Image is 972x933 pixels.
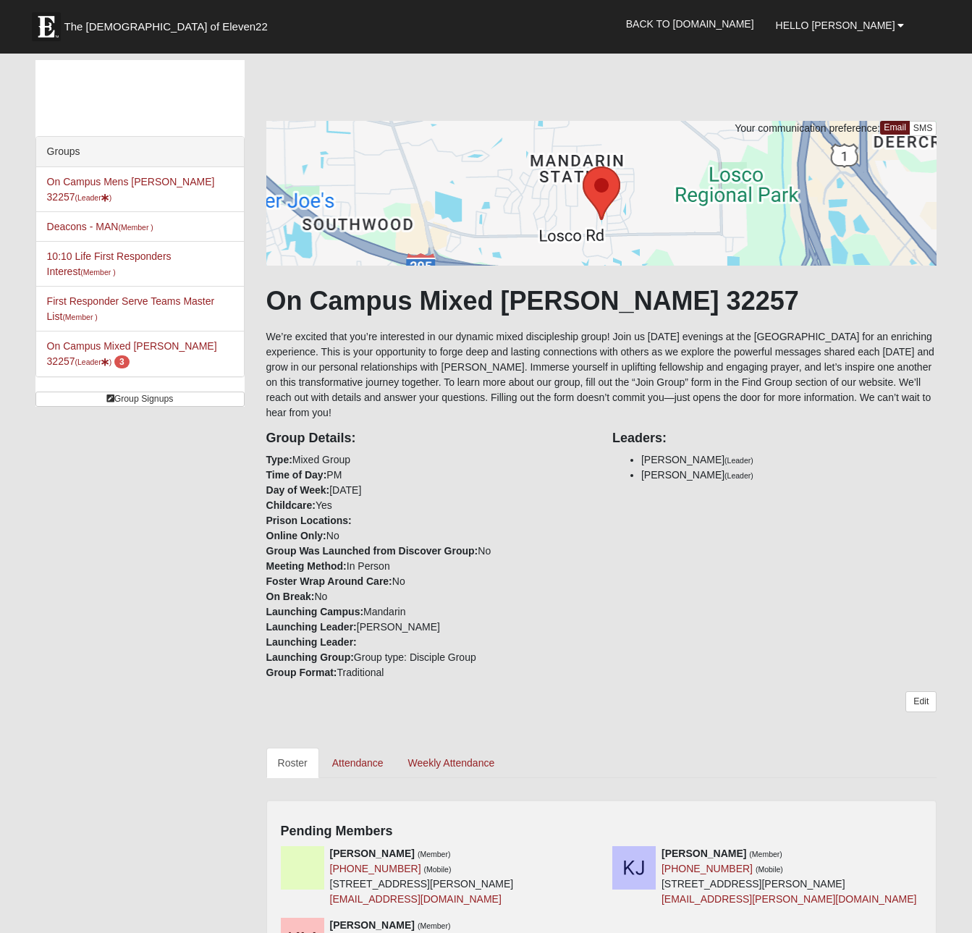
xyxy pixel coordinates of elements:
[330,846,514,907] div: [STREET_ADDRESS][PERSON_NAME]
[266,530,326,541] strong: Online Only:
[266,469,327,481] strong: Time of Day:
[47,221,153,232] a: Deacons - MAN(Member )
[266,285,937,316] h1: On Campus Mixed [PERSON_NAME] 32257
[64,20,268,34] span: The [DEMOGRAPHIC_DATA] of Eleven22
[266,621,357,633] strong: Launching Leader:
[641,452,937,468] li: [PERSON_NAME]
[724,456,753,465] small: (Leader)
[80,268,115,276] small: (Member )
[615,6,765,42] a: Back to [DOMAIN_NAME]
[118,223,153,232] small: (Member )
[266,560,347,572] strong: Meeting Method:
[281,824,923,840] h4: Pending Members
[36,137,244,167] div: Groups
[749,850,782,858] small: (Member)
[75,358,112,366] small: (Leader )
[255,421,601,680] div: Mixed Group PM [DATE] Yes No No In Person No No Mandarin [PERSON_NAME] Group type: Disciple Group...
[62,313,97,321] small: (Member )
[423,865,451,874] small: (Mobile)
[266,499,316,511] strong: Childcare:
[266,636,357,648] strong: Launching Leader:
[266,651,354,663] strong: Launching Group:
[735,122,880,134] span: Your communication preference:
[114,355,130,368] span: number of pending members
[266,431,591,447] h4: Group Details:
[47,250,172,277] a: 10:10 Life First Responders Interest(Member )
[25,5,314,41] a: The [DEMOGRAPHIC_DATA] of Eleven22
[641,468,937,483] li: [PERSON_NAME]
[765,7,916,43] a: Hello [PERSON_NAME]
[330,893,502,905] a: [EMAIL_ADDRESS][DOMAIN_NAME]
[75,193,112,202] small: (Leader )
[266,667,337,678] strong: Group Format:
[266,484,330,496] strong: Day of Week:
[266,454,292,465] strong: Type:
[662,893,916,905] a: [EMAIL_ADDRESS][PERSON_NAME][DOMAIN_NAME]
[35,392,245,407] a: Group Signups
[905,691,937,712] a: Edit
[418,850,451,858] small: (Member)
[724,471,753,480] small: (Leader)
[397,748,507,778] a: Weekly Attendance
[330,848,415,859] strong: [PERSON_NAME]
[266,515,352,526] strong: Prison Locations:
[266,606,364,617] strong: Launching Campus:
[266,545,478,557] strong: Group Was Launched from Discover Group:
[776,20,895,31] span: Hello [PERSON_NAME]
[47,295,215,322] a: First Responder Serve Teams Master List(Member )
[756,865,783,874] small: (Mobile)
[47,176,215,203] a: On Campus Mens [PERSON_NAME] 32257(Leader)
[880,121,910,135] a: Email
[32,12,61,41] img: Eleven22 logo
[612,431,937,447] h4: Leaders:
[266,591,315,602] strong: On Break:
[330,863,421,874] a: [PHONE_NUMBER]
[266,575,392,587] strong: Foster Wrap Around Care:
[662,846,916,907] div: [STREET_ADDRESS][PERSON_NAME]
[662,863,753,874] a: [PHONE_NUMBER]
[266,748,319,778] a: Roster
[321,748,395,778] a: Attendance
[909,121,937,136] a: SMS
[47,340,217,367] a: On Campus Mixed [PERSON_NAME] 32257(Leader) 3
[662,848,746,859] strong: [PERSON_NAME]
